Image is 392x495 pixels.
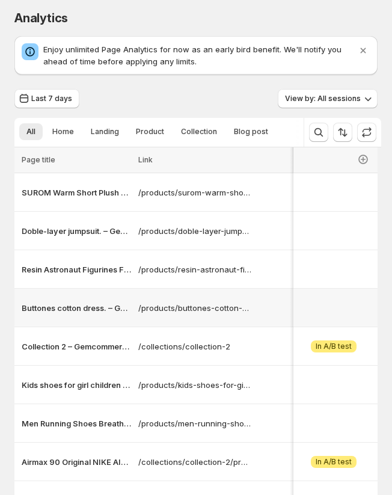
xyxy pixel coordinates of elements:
[181,127,217,137] span: Collection
[138,263,251,275] a: /products/resin-astronaut-figurines-fashion-spaceman-with-moon-sculpture-decorative-miniatures-co...
[259,183,335,195] p: 2
[316,342,352,351] span: In A/B test
[285,94,361,103] span: View by: All sessions
[22,186,131,198] button: SUROM Warm Short Plush Men's Winter Shoes Thick Bottom Waterproof Ankl – Gemcommerce-[PERSON_NAME...
[259,453,335,465] p: 1
[278,89,378,108] button: View by: All sessions
[138,417,251,429] a: /products/men-running-shoes-breathable-work-safe-protective-shoes-steel-head-smashing-anti-punctu...
[22,456,131,468] button: Airmax 90 Original NIKE AIR MAX 90 ESSENTIAL men's Running Shoes Sport – Gemcommerce-[PERSON_NAME...
[354,41,373,60] button: Dismiss notification
[14,89,79,108] button: Last 7 days
[138,302,251,314] a: /products/buttones-cotton-dress
[91,127,119,137] span: Landing
[259,376,335,388] p: 2
[52,127,74,137] span: Home
[259,337,335,349] p: 2
[138,225,251,237] a: /products/doble-layer-jumpsuit
[31,94,72,103] span: Last 7 days
[309,123,328,142] button: Search and filter results
[14,11,68,25] span: Analytics
[22,155,55,164] span: Page title
[22,225,131,237] button: Doble-layer jumpsuit. – Gemcommerce-[PERSON_NAME]
[138,379,251,391] a: /products/kids-shoes-for-girl-children-canvas-shoes-boys-sneakers-spring-autumn-girls-shoes-white...
[138,155,153,164] span: Link
[136,127,164,137] span: Product
[316,457,352,467] span: In A/B test
[138,456,251,468] a: /collections/collection-2/products/airmax-90-original-nike-air-max-90-essential-mens-running-shoe...
[26,127,35,137] span: All
[22,340,131,352] button: Collection 2 – Gemcommerce-[PERSON_NAME]
[259,299,335,311] p: 2
[22,302,131,314] button: Buttones cotton dress. – Gemcommerce-[PERSON_NAME]
[259,222,335,234] p: 2
[234,127,268,137] span: Blog post
[22,417,131,429] button: Men Running Shoes Breathable Work Safe Protective Shoes Steel Head Sma – Gemcommerce-[PERSON_NAME...
[22,263,131,275] button: Resin Astronaut Figurines Fashion Spaceman With Moon Sculpture Decorat – Gemcommerce-[PERSON_NAME]
[22,379,131,391] button: Kids shoes for girl children canvas shoes boys sneakers Spring autumn – Gemcommerce-[PERSON_NAME]...
[138,186,251,198] a: /products/surom-warm-short-plush-mens-winter-shoes-thick-bottom-waterproof-ankle-boots-men-soft-c...
[43,43,356,67] p: Enjoy unlimited Page Analytics for now as an early bird benefit. We'll notify you ahead of time b...
[333,123,352,142] button: Sort the results
[138,340,251,352] a: /collections/collection-2
[259,260,335,272] p: 2
[259,414,335,426] p: 1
